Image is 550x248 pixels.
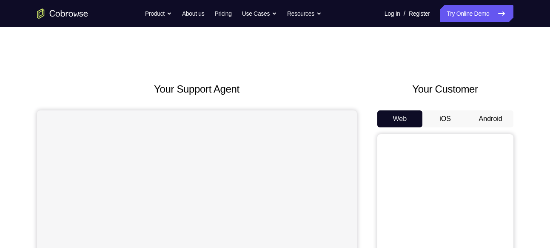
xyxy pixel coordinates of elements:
[182,5,204,22] a: About us
[409,5,430,22] a: Register
[37,82,357,97] h2: Your Support Agent
[287,5,322,22] button: Resources
[377,82,513,97] h2: Your Customer
[404,8,405,19] span: /
[377,110,423,127] button: Web
[145,5,172,22] button: Product
[242,5,277,22] button: Use Cases
[37,8,88,19] a: Go to the home page
[468,110,513,127] button: Android
[385,5,400,22] a: Log In
[422,110,468,127] button: iOS
[214,5,231,22] a: Pricing
[440,5,513,22] a: Try Online Demo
